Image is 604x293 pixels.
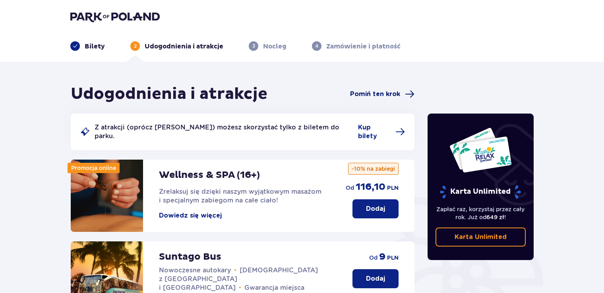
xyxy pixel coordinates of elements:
p: Z atrakcji (oprócz [PERSON_NAME]) możesz skorzystać tylko z biletem do parku. [95,123,353,141]
span: Pomiń ten krok [350,90,400,98]
h1: Udogodnienia i atrakcje [71,84,267,104]
p: 116,10 [356,181,385,193]
p: Dodaj [366,204,385,213]
p: Bilety [85,42,105,51]
p: 4 [315,42,318,50]
p: Dodaj [366,274,385,283]
p: -10% na zabiegi [348,163,399,175]
a: Karta Unlimited [436,227,526,247]
span: • [239,284,241,292]
a: Pomiń ten krok [350,89,414,99]
span: Kup bilety [358,123,391,141]
p: Zamówienie i płatność [326,42,401,51]
p: Zapłać raz, korzystaj przez cały rok. Już od ! [436,205,526,221]
img: Park of Poland logo [70,11,160,22]
button: Dowiedz się więcej [159,211,222,220]
span: Zrelaksuj się dzięki naszym wyjątkowym masażom i specjalnym zabiegom na całe ciało! [159,188,321,204]
p: Suntago Bus [159,251,221,263]
span: 649 zł [486,214,504,220]
div: Promocja online [68,163,120,173]
p: od [369,254,377,262]
p: Karta Unlimited [439,185,522,199]
p: Udogodnienia i atrakcje [145,42,223,51]
img: attraction [71,160,143,232]
p: Nocleg [263,42,287,51]
a: Kup bilety [358,123,405,141]
p: od [346,184,354,192]
span: • [234,266,236,274]
span: [DEMOGRAPHIC_DATA] z [GEOGRAPHIC_DATA] i [GEOGRAPHIC_DATA] [159,266,318,291]
p: Wellness & SPA (16+) [159,169,260,181]
p: PLN [387,254,399,262]
p: 2 [134,42,137,50]
span: Nowoczesne autokary [159,266,231,274]
button: Dodaj [352,269,399,288]
p: PLN [387,184,399,192]
p: 3 [252,42,255,50]
p: Karta Unlimited [455,233,507,241]
button: Dodaj [352,199,399,218]
p: 9 [379,251,385,263]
